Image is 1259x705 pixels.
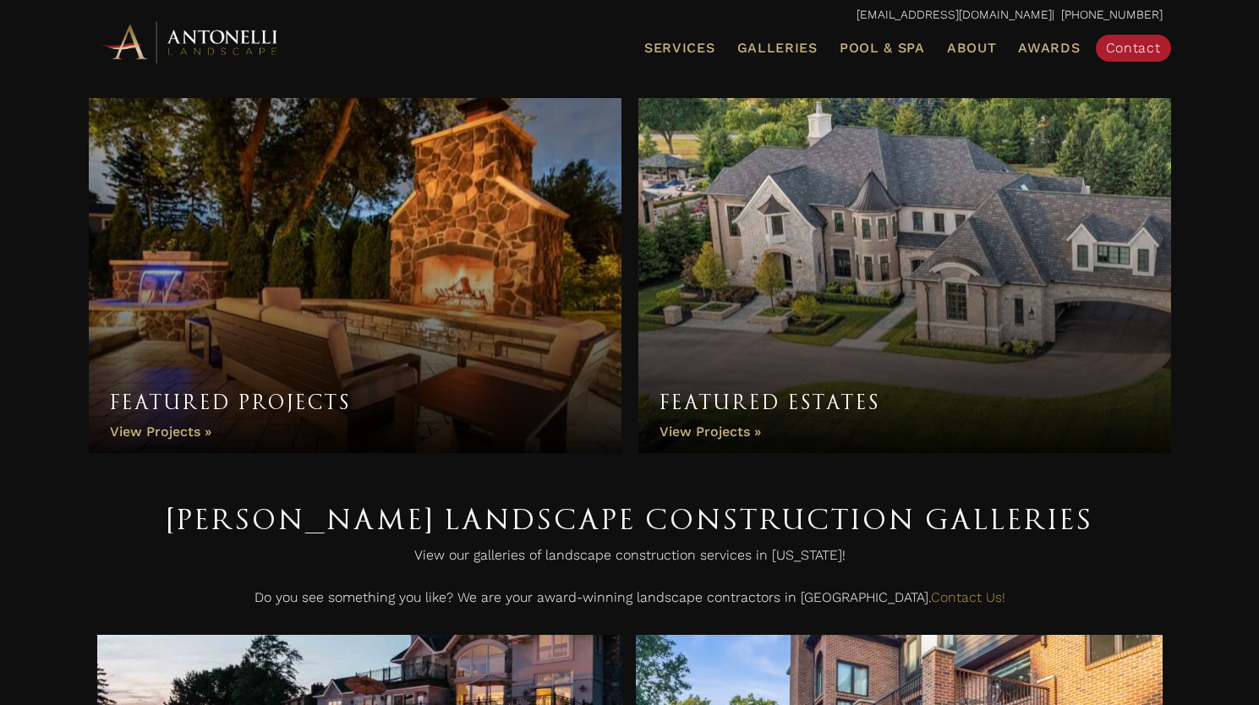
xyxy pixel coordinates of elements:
a: Services [638,37,722,59]
span: Awards [1018,40,1080,56]
a: Galleries [731,37,824,59]
a: Pool & Spa [833,37,932,59]
h1: [PERSON_NAME] Landscape Construction Galleries [97,495,1163,543]
a: [EMAIL_ADDRESS][DOMAIN_NAME] [857,8,1052,21]
img: Antonelli Horizontal Logo [97,19,283,65]
a: Awards [1011,37,1087,59]
span: Contact [1106,40,1161,56]
a: Contact Us! [931,589,1005,605]
p: View our galleries of landscape construction services in [US_STATE]! [97,543,1163,577]
p: Do you see something you like? We are your award-winning landscape contractors in [GEOGRAPHIC_DATA]. [97,585,1163,619]
span: Galleries [737,40,818,56]
a: Contact [1096,35,1171,62]
a: About [940,37,1004,59]
p: | [PHONE_NUMBER] [97,4,1163,26]
span: Services [644,41,715,55]
span: About [947,41,997,55]
span: Pool & Spa [840,40,925,56]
